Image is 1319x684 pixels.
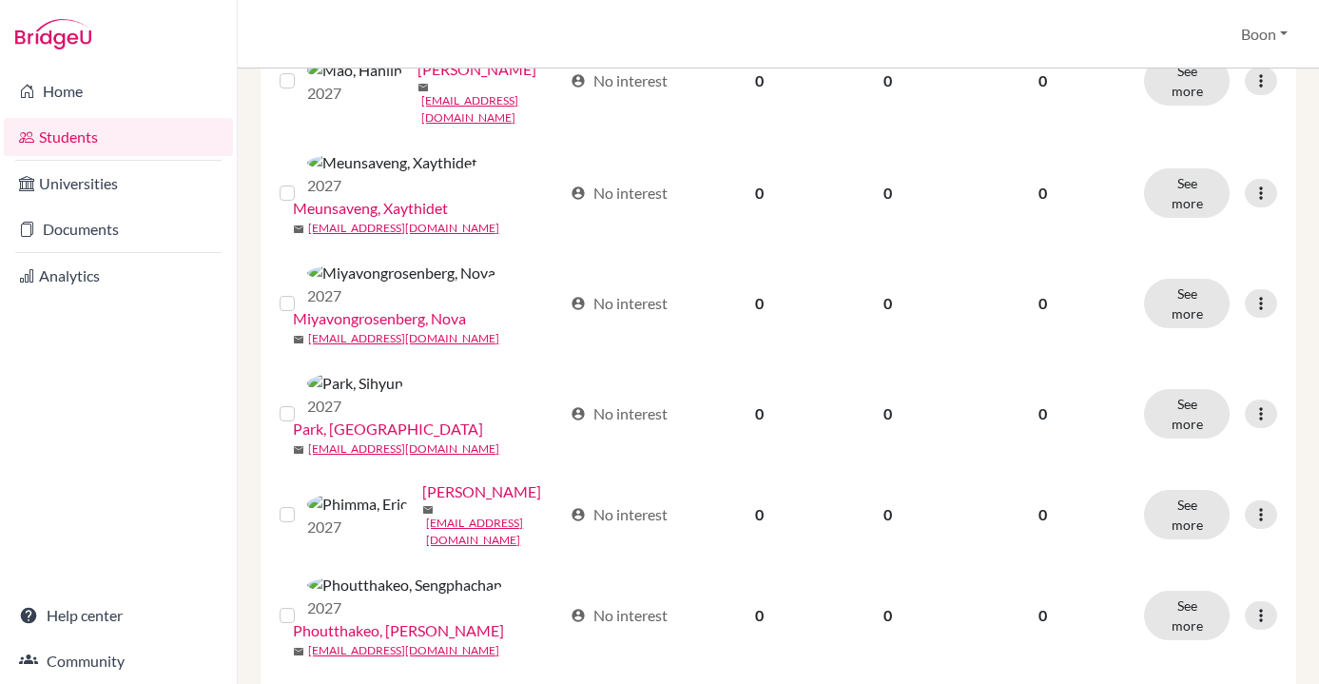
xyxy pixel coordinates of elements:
button: See more [1144,389,1230,439]
div: No interest [571,292,668,315]
td: 0 [697,138,822,248]
p: 2027 [307,174,477,197]
p: 2027 [307,284,495,307]
a: Meunsaveng, Xaythidet [293,197,448,220]
a: [EMAIL_ADDRESS][DOMAIN_NAME] [308,642,499,659]
a: [EMAIL_ADDRESS][DOMAIN_NAME] [426,515,562,549]
div: No interest [571,69,668,92]
p: 2027 [307,395,403,418]
div: No interest [571,182,668,205]
span: account_circle [571,73,586,88]
span: account_circle [571,406,586,421]
a: [EMAIL_ADDRESS][DOMAIN_NAME] [308,440,499,458]
p: 0 [964,69,1121,92]
span: mail [293,444,304,456]
a: Analytics [4,257,233,295]
td: 0 [697,469,822,560]
p: 2027 [307,596,502,619]
p: 2027 [307,82,402,105]
p: 0 [964,503,1121,526]
a: Home [4,72,233,110]
td: 0 [822,560,953,671]
a: [EMAIL_ADDRESS][DOMAIN_NAME] [421,92,562,127]
button: See more [1144,279,1230,328]
img: Phimma, Eric [307,493,407,516]
span: account_circle [571,608,586,623]
span: mail [417,82,429,93]
a: Community [4,642,233,680]
a: Phoutthakeo, [PERSON_NAME] [293,619,504,642]
p: 0 [964,604,1121,627]
a: [EMAIL_ADDRESS][DOMAIN_NAME] [308,330,499,347]
img: Park, Sihyun [307,372,403,395]
td: 0 [822,24,953,138]
td: 0 [697,560,822,671]
p: 0 [964,182,1121,205]
td: 0 [822,359,953,469]
td: 0 [697,248,822,359]
span: account_circle [571,186,586,201]
a: [PERSON_NAME] [422,480,541,503]
td: 0 [697,359,822,469]
img: Meunsaveng, Xaythidet [307,151,477,174]
a: [EMAIL_ADDRESS][DOMAIN_NAME] [308,220,499,237]
td: 0 [822,248,953,359]
a: Documents [4,210,233,248]
span: mail [293,334,304,345]
img: Miyavongrosenberg, Nova [307,262,495,284]
button: See more [1144,591,1230,640]
button: Boon [1232,16,1296,52]
div: No interest [571,604,668,627]
a: Students [4,118,233,156]
td: 0 [822,469,953,560]
td: 0 [697,24,822,138]
img: Mao, Hanlin [307,59,402,82]
span: mail [293,224,304,235]
img: Bridge-U [15,19,91,49]
a: Universities [4,165,233,203]
span: mail [293,646,304,657]
img: Phoutthakeo, Sengphachan [307,574,502,596]
div: No interest [571,503,668,526]
button: See more [1144,56,1230,106]
span: account_circle [571,296,586,311]
p: 0 [964,292,1121,315]
span: account_circle [571,507,586,522]
div: No interest [571,402,668,425]
a: Miyavongrosenberg, Nova [293,307,466,330]
p: 0 [964,402,1121,425]
td: 0 [822,138,953,248]
button: See more [1144,490,1230,539]
button: See more [1144,168,1230,218]
a: Help center [4,596,233,635]
span: mail [422,504,434,516]
a: Park, [GEOGRAPHIC_DATA] [293,418,483,440]
p: 2027 [307,516,407,538]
